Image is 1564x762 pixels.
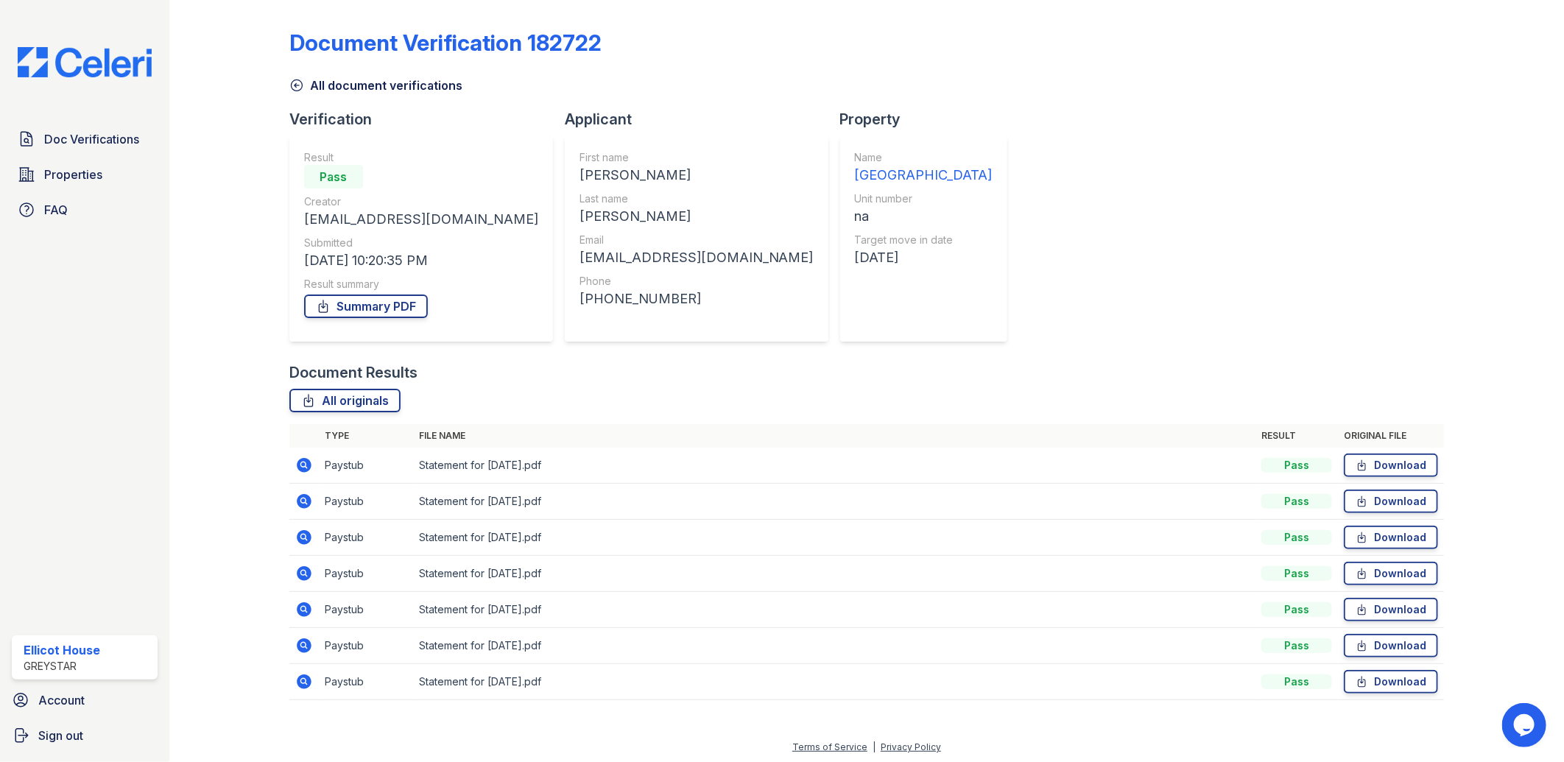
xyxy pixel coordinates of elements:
div: Result summary [304,277,538,292]
td: Paystub [319,448,413,484]
td: Statement for [DATE].pdf [413,664,1256,700]
div: | [873,741,876,752]
a: Download [1344,634,1438,657]
div: Pass [1261,566,1332,581]
td: Paystub [319,556,413,592]
div: [EMAIL_ADDRESS][DOMAIN_NAME] [580,247,814,268]
div: [DATE] [855,247,993,268]
a: All originals [289,389,401,412]
div: [PERSON_NAME] [580,165,814,186]
a: Name [GEOGRAPHIC_DATA] [855,150,993,186]
div: Pass [1261,530,1332,545]
th: Original file [1338,424,1444,448]
div: Result [304,150,538,165]
a: Download [1344,526,1438,549]
td: Paystub [319,664,413,700]
div: Document Verification 182722 [289,29,602,56]
div: Phone [580,274,814,289]
div: Email [580,233,814,247]
td: Paystub [319,628,413,664]
td: Paystub [319,592,413,628]
span: Account [38,691,85,709]
div: Greystar [24,659,100,674]
td: Statement for [DATE].pdf [413,628,1256,664]
span: Sign out [38,727,83,744]
div: Pass [1261,458,1332,473]
div: Target move in date [855,233,993,247]
div: Submitted [304,236,538,250]
th: File name [413,424,1256,448]
div: Name [855,150,993,165]
a: Download [1344,598,1438,621]
div: Creator [304,194,538,209]
a: Download [1344,670,1438,694]
td: Statement for [DATE].pdf [413,592,1256,628]
div: Pass [304,165,363,188]
a: Download [1344,454,1438,477]
span: Properties [44,166,102,183]
div: Pass [1261,638,1332,653]
td: Statement for [DATE].pdf [413,520,1256,556]
div: Applicant [565,109,840,130]
iframe: chat widget [1502,703,1549,747]
a: Account [6,685,163,715]
a: Properties [12,160,158,189]
img: CE_Logo_Blue-a8612792a0a2168367f1c8372b55b34899dd931a85d93a1a3d3e32e68fde9ad4.png [6,47,163,77]
div: Pass [1261,494,1332,509]
div: [GEOGRAPHIC_DATA] [855,165,993,186]
div: Pass [1261,674,1332,689]
div: [PHONE_NUMBER] [580,289,814,309]
a: Summary PDF [304,294,428,318]
div: Property [840,109,1019,130]
div: [PERSON_NAME] [580,206,814,227]
span: FAQ [44,201,68,219]
div: Verification [289,109,565,130]
a: FAQ [12,195,158,225]
th: Result [1255,424,1338,448]
span: Doc Verifications [44,130,139,148]
td: Statement for [DATE].pdf [413,556,1256,592]
th: Type [319,424,413,448]
a: Doc Verifications [12,124,158,154]
a: All document verifications [289,77,462,94]
td: Statement for [DATE].pdf [413,448,1256,484]
a: Download [1344,562,1438,585]
a: Sign out [6,721,163,750]
div: [DATE] 10:20:35 PM [304,250,538,271]
div: [EMAIL_ADDRESS][DOMAIN_NAME] [304,209,538,230]
a: Download [1344,490,1438,513]
a: Privacy Policy [881,741,941,752]
td: Paystub [319,520,413,556]
div: Unit number [855,191,993,206]
td: Statement for [DATE].pdf [413,484,1256,520]
div: Document Results [289,362,418,383]
div: First name [580,150,814,165]
div: Pass [1261,602,1332,617]
div: Ellicot House [24,641,100,659]
div: Last name [580,191,814,206]
td: Paystub [319,484,413,520]
a: Terms of Service [792,741,867,752]
div: na [855,206,993,227]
